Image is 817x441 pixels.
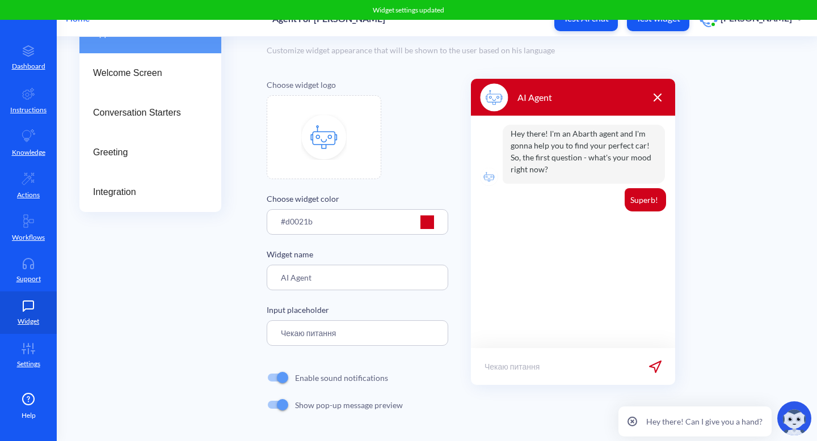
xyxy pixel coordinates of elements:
p: Show pop-up message preview [295,399,403,411]
p: Hey there! Can I give you a hand? [646,415,763,427]
p: Workflows [12,232,45,243]
span: Help [22,410,36,421]
a: Greeting [79,133,221,172]
p: #d0021b [281,215,313,227]
p: Support [16,274,41,284]
p: Input placeholder [267,304,448,316]
img: logo [480,168,498,186]
p: Widget name [267,248,448,260]
input: Write your reply [267,320,448,346]
p: Hey there! I'm an Abarth agent and I'm gonna help you to find your perfect car! So, the first que... [503,125,665,184]
p: Actions [17,190,40,200]
input: Agent [267,265,448,290]
a: Integration [79,172,221,212]
span: Welcome Screen [93,66,199,80]
span: Conversation Starters [93,106,199,120]
p: Knowledge [12,147,45,158]
p: Чекаю питання [485,361,540,372]
span: Greeting [93,146,199,159]
img: logo [480,83,508,112]
p: Settings [17,359,40,369]
p: Enable sound notifications [295,372,388,384]
span: Integration [93,185,199,199]
p: Choose widget logo [267,79,448,91]
img: file [301,115,347,160]
a: Welcome Screen [79,53,221,93]
p: Choose widget color [267,193,448,205]
p: AI Agent [517,91,552,104]
img: copilot-icon.svg [777,401,811,435]
p: Widget [18,316,39,326]
div: Customize widget appearance that will be shown to the user based on his language [267,44,794,56]
p: Dashboard [12,61,45,71]
a: Conversation Starters [79,93,221,133]
span: Widget settings updated [373,6,444,14]
p: Instructions [10,105,47,115]
p: Superb! [625,188,666,211]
